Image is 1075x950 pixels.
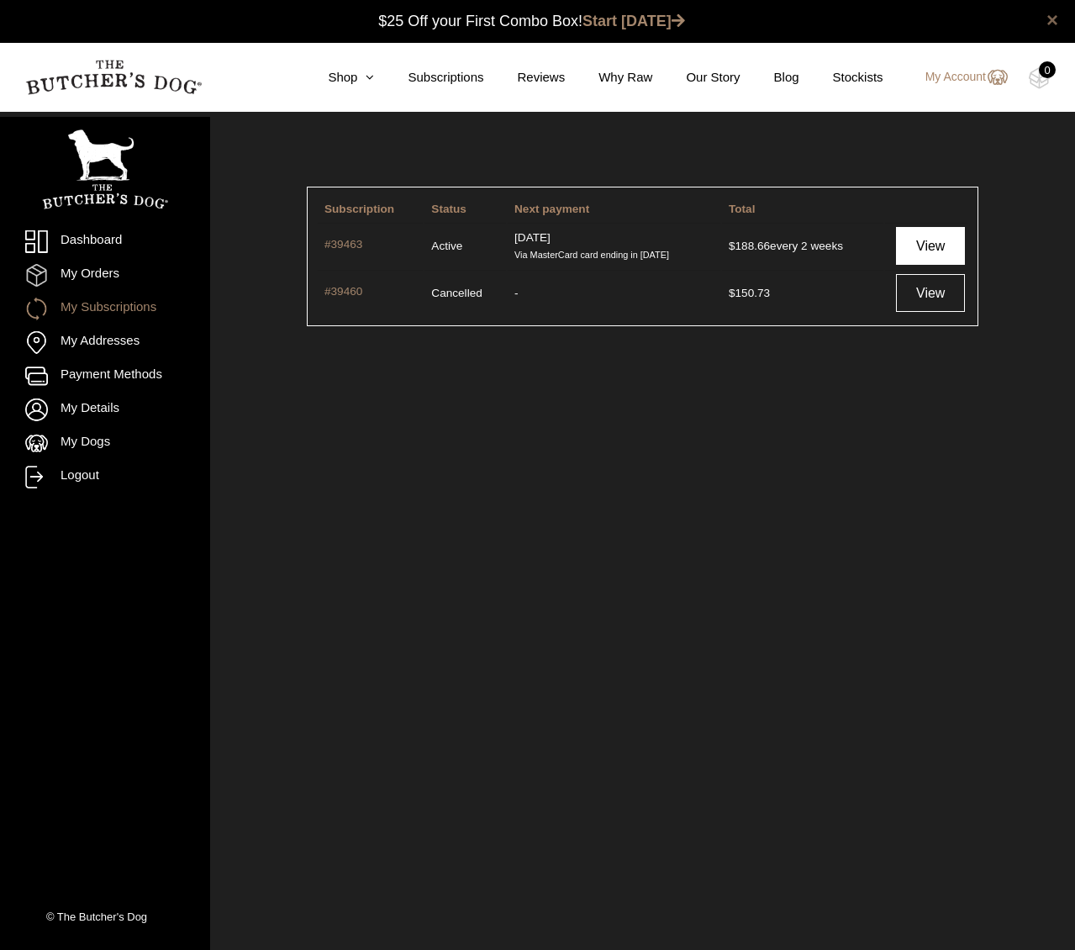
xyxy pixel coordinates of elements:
a: View [896,227,965,265]
a: #39463 [324,236,416,256]
span: $ [729,287,735,299]
span: Subscription [324,203,394,215]
a: Logout [25,466,185,488]
a: Stockists [799,68,883,87]
span: $ [729,240,735,252]
a: close [1046,10,1058,30]
a: Dashboard [25,230,185,253]
span: Next payment [514,203,589,215]
a: Our Story [652,68,740,87]
a: View [896,274,965,312]
a: Start [DATE] [582,13,685,29]
img: TBD_Cart-Empty.png [1029,67,1050,89]
span: Total [729,203,755,215]
a: My Orders [25,264,185,287]
a: Blog [740,68,799,87]
a: My Dogs [25,432,185,455]
a: My Subscriptions [25,298,185,320]
a: My Account [909,67,1008,87]
span: 188.66 [729,240,770,252]
small: Via MasterCard card ending in [DATE] [514,250,669,260]
a: Why Raw [565,68,652,87]
td: every 2 weeks [722,223,883,268]
img: TBD_Portrait_Logo_White.png [42,129,168,209]
td: - [508,270,720,315]
span: 150.73 [729,287,770,299]
a: Payment Methods [25,365,185,388]
a: Subscriptions [374,68,483,87]
a: Shop [294,68,374,87]
a: Reviews [484,68,566,87]
a: #39460 [324,283,416,303]
td: [DATE] [508,223,720,268]
span: Status [431,203,466,215]
a: My Addresses [25,331,185,354]
a: My Details [25,398,185,421]
div: 0 [1039,61,1056,78]
td: Cancelled [424,270,506,315]
td: Active [424,223,506,268]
